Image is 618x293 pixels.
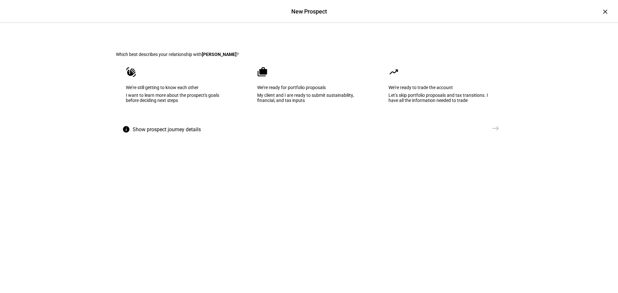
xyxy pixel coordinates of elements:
[122,125,130,133] mat-icon: info
[257,85,361,90] div: We’re ready for portfolio proposals
[202,52,237,57] b: [PERSON_NAME]
[247,57,371,122] eth-mega-radio-button: We’re ready for portfolio proposals
[126,67,136,77] mat-icon: waving_hand
[126,93,229,103] div: I want to learn more about the prospect's goals before deciding next steps
[133,122,201,137] span: Show prospect journey details
[257,93,361,103] div: My client and I are ready to submit sustainability, financial, and tax inputs
[389,93,492,103] div: Let’s skip portfolio proposals and tax transitions. I have all the information needed to trade
[389,85,492,90] div: We're ready to trade the account
[379,57,502,122] eth-mega-radio-button: We're ready to trade the account
[257,67,267,77] mat-icon: cases
[116,57,239,122] eth-mega-radio-button: We’re still getting to know each other
[389,67,399,77] mat-icon: moving
[126,85,229,90] div: We’re still getting to know each other
[116,122,210,137] button: Show prospect journey details
[116,52,502,57] div: Which best describes your relationship with ?
[600,6,610,17] div: ×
